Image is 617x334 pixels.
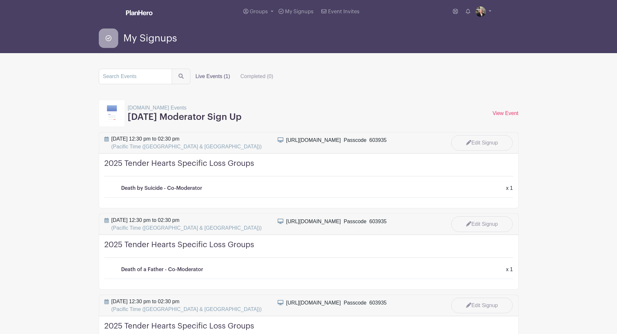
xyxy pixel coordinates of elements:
div: [URL][DOMAIN_NAME] Passcode 603935 [286,299,386,307]
a: Edit Signup [451,298,513,313]
img: template8-d2dae5b8de0da6f0ac87aa49e69f22b9ae199b7e7a6af266910991586ce3ec38.svg [107,105,117,121]
span: [DATE] 12:30 pm to 02:30 pm [111,216,262,232]
h4: 2025 Tender Hearts Specific Loss Groups [104,159,513,177]
img: logo_white-6c42ec7e38ccf1d336a20a19083b03d10ae64f83f12c07503d8b9e83406b4c7d.svg [126,10,153,15]
h4: 2025 Tender Hearts Specific Loss Groups [104,240,513,258]
span: (Pacific Time ([GEOGRAPHIC_DATA] & [GEOGRAPHIC_DATA])) [111,306,262,312]
label: Completed (0) [235,70,278,83]
div: filters [190,70,279,83]
p: Death by Suicide - Co-Moderator [121,184,202,192]
span: [DATE] 12:30 pm to 02:30 pm [111,135,262,151]
span: My Signups [123,33,177,44]
input: Search Events [99,69,172,84]
span: Event Invites [328,9,360,14]
p: Death of a Father - Co-Moderator [121,266,203,273]
span: My Signups [285,9,314,14]
span: (Pacific Time ([GEOGRAPHIC_DATA] & [GEOGRAPHIC_DATA])) [111,144,262,149]
label: Live Events (1) [190,70,235,83]
a: Edit Signup [451,216,513,232]
div: x 1 [502,266,517,273]
h3: [DATE] Moderator Sign Up [128,112,242,123]
a: Edit Signup [451,135,513,151]
p: [DOMAIN_NAME] Events [128,104,242,112]
span: (Pacific Time ([GEOGRAPHIC_DATA] & [GEOGRAPHIC_DATA])) [111,225,262,231]
a: View Event [493,110,519,116]
div: x 1 [502,184,517,192]
div: [URL][DOMAIN_NAME] Passcode 603935 [286,136,386,144]
span: [DATE] 12:30 pm to 02:30 pm [111,298,262,313]
img: Turningpoint%20Picture.jpg [475,6,486,17]
div: [URL][DOMAIN_NAME] Passcode 603935 [286,218,386,225]
span: Groups [250,9,268,14]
